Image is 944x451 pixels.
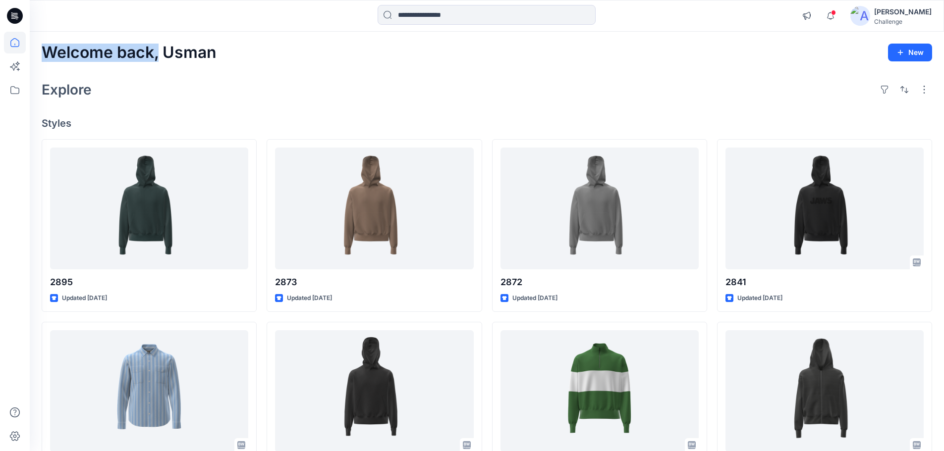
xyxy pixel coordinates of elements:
[725,275,924,289] p: 2841
[888,44,932,61] button: New
[275,275,473,289] p: 2873
[874,6,932,18] div: [PERSON_NAME]
[737,293,782,303] p: Updated [DATE]
[42,44,217,62] h2: Welcome back, Usman
[42,82,92,98] h2: Explore
[50,148,248,270] a: 2895
[287,293,332,303] p: Updated [DATE]
[62,293,107,303] p: Updated [DATE]
[275,148,473,270] a: 2873
[725,148,924,270] a: 2841
[50,275,248,289] p: 2895
[512,293,557,303] p: Updated [DATE]
[42,117,932,129] h4: Styles
[850,6,870,26] img: avatar
[874,18,932,25] div: Challenge
[500,275,699,289] p: 2872
[500,148,699,270] a: 2872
